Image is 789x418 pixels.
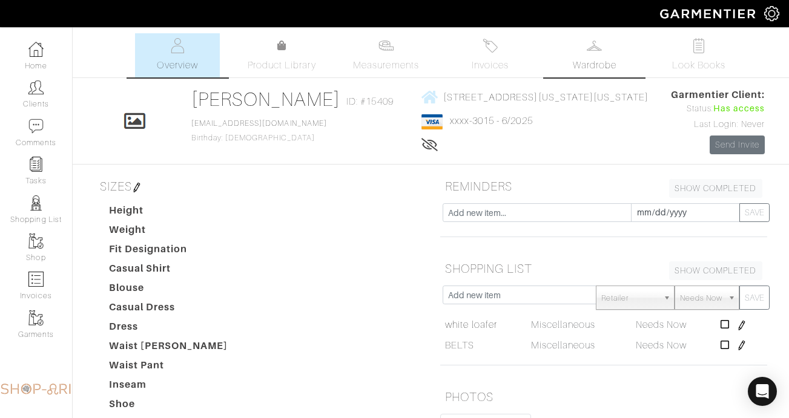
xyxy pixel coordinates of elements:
span: Miscellaneous [531,340,596,351]
img: garmentier-logo-header-white-b43fb05a5012e4ada735d5af1a66efaba907eab6374d6393d1fbf88cb4ef424d.png [654,3,764,24]
dt: Dress [100,319,238,339]
div: Last Login: Never [671,118,765,131]
a: BELTS [445,338,474,353]
button: SAVE [739,286,770,310]
img: garments-icon-b7da505a4dc4fd61783c78ac3ca0ef83fa9d6f193b1c9dc38574b1d14d53ca28.png [28,310,44,325]
span: Retailer [601,286,658,310]
a: [STREET_ADDRESS][US_STATE][US_STATE] [421,90,649,105]
span: Wardrobe [573,58,616,73]
a: Measurements [343,33,429,77]
dt: Weight [100,223,238,242]
img: pen-cf24a1663064a2ec1b9c1bd2387e9de7a2fa800b781884d57f21acf72779bad2.png [737,321,747,330]
img: todo-9ac3debb85659649dc8f770b8b6100bb5dab4b48dedcbae339e5042a72dfd3cc.svg [691,38,706,53]
img: stylists-icon-eb353228a002819b7ec25b43dbf5f0378dd9e0616d9560372ff212230b889e62.png [28,195,44,211]
a: white loafer [445,318,497,332]
span: Measurements [353,58,419,73]
h5: REMINDERS [440,174,767,198]
img: dashboard-icon-dbcd8f5a0b271acd01030246c82b418ddd0df26cd7fceb0bd07c9910d44c42f6.png [28,42,44,57]
a: [PERSON_NAME] [191,88,341,110]
img: orders-icon-0abe47150d42831381b5fb84f609e132dff9fe21cb692f30cb5eec754e2cba89.png [28,272,44,287]
dt: Waist Pant [100,358,238,377]
input: Add new item [443,286,597,304]
span: Has access [713,102,765,116]
input: Add new item... [443,203,632,222]
a: Overview [135,33,220,77]
dt: Waist [PERSON_NAME] [100,339,238,358]
span: Needs Now [636,319,687,330]
span: Miscellaneous [531,319,596,330]
img: orders-27d20c2124de7fd6de4e0e44c1d41de31381a507db9b33961299e4e07d508b8c.svg [483,38,498,53]
img: measurements-466bbee1fd09ba9460f595b01e5d73f9e2bff037440d3c8f018324cb6cdf7a4a.svg [378,38,394,53]
img: comment-icon-a0a6a9ef722e966f86d9cbdc48e553b5cf19dbc54f86b18d962a5391bc8f6eb6.png [28,119,44,134]
img: gear-icon-white-bd11855cb880d31180b6d7d6211b90ccbf57a29d726f0c71d8c61bd08dd39cc2.png [764,6,779,21]
span: Product Library [248,58,316,73]
img: wardrobe-487a4870c1b7c33e795ec22d11cfc2ed9d08956e64fb3008fe2437562e282088.svg [587,38,602,53]
a: Send Invite [710,136,765,154]
dt: Casual Dress [100,300,238,319]
img: clients-icon-6bae9207a08558b7cb47a8932f037763ab4055f8c8b6bfacd5dc20c3e0201464.png [28,80,44,95]
a: xxxx-3015 - 6/2025 [450,116,533,126]
span: Needs Now [680,286,722,310]
img: reminder-icon-8004d30b9f0a5d33ae49ab947aed9ed385cf756f9e5892f1edd6e32f2345188e.png [28,157,44,172]
a: SHOW COMPLETED [669,261,762,280]
a: [EMAIL_ADDRESS][DOMAIN_NAME] [191,119,327,128]
a: Wardrobe [552,33,637,77]
span: Invoices [472,58,509,73]
div: Open Intercom Messenger [748,377,777,406]
h5: SHOPPING LIST [440,256,767,281]
h5: SIZES [95,174,422,198]
img: pen-cf24a1663064a2ec1b9c1bd2387e9de7a2fa800b781884d57f21acf72779bad2.png [132,183,142,192]
span: Garmentier Client: [671,88,765,102]
dt: Blouse [100,281,238,300]
span: Birthday: [DEMOGRAPHIC_DATA] [191,119,327,142]
a: Invoices [448,33,533,77]
a: SHOW COMPLETED [669,179,762,198]
dt: Inseam [100,377,238,397]
h5: PHOTOS [440,385,767,409]
a: Look Books [656,33,741,77]
span: Look Books [672,58,726,73]
div: Status: [671,102,765,116]
img: basicinfo-40fd8af6dae0f16599ec9e87c0ef1c0a1fdea2edbe929e3d69a839185d80c458.svg [170,38,185,53]
dt: Casual Shirt [100,261,238,281]
dt: Fit Designation [100,242,238,261]
img: garments-icon-b7da505a4dc4fd61783c78ac3ca0ef83fa9d6f193b1c9dc38574b1d14d53ca28.png [28,233,44,249]
span: Needs Now [636,340,687,351]
span: [STREET_ADDRESS][US_STATE][US_STATE] [443,91,649,102]
span: Overview [157,58,197,73]
img: visa-934b35602734be37eb7d5d7e5dbcd2044c359bf20a24dc3361ca3fa54326a8a7.png [421,114,443,129]
button: SAVE [739,203,770,222]
a: Product Library [239,39,324,73]
dt: Shoe [100,397,238,416]
img: pen-cf24a1663064a2ec1b9c1bd2387e9de7a2fa800b781884d57f21acf72779bad2.png [737,341,747,350]
span: ID: #15409 [346,94,394,109]
dt: Height [100,203,238,223]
